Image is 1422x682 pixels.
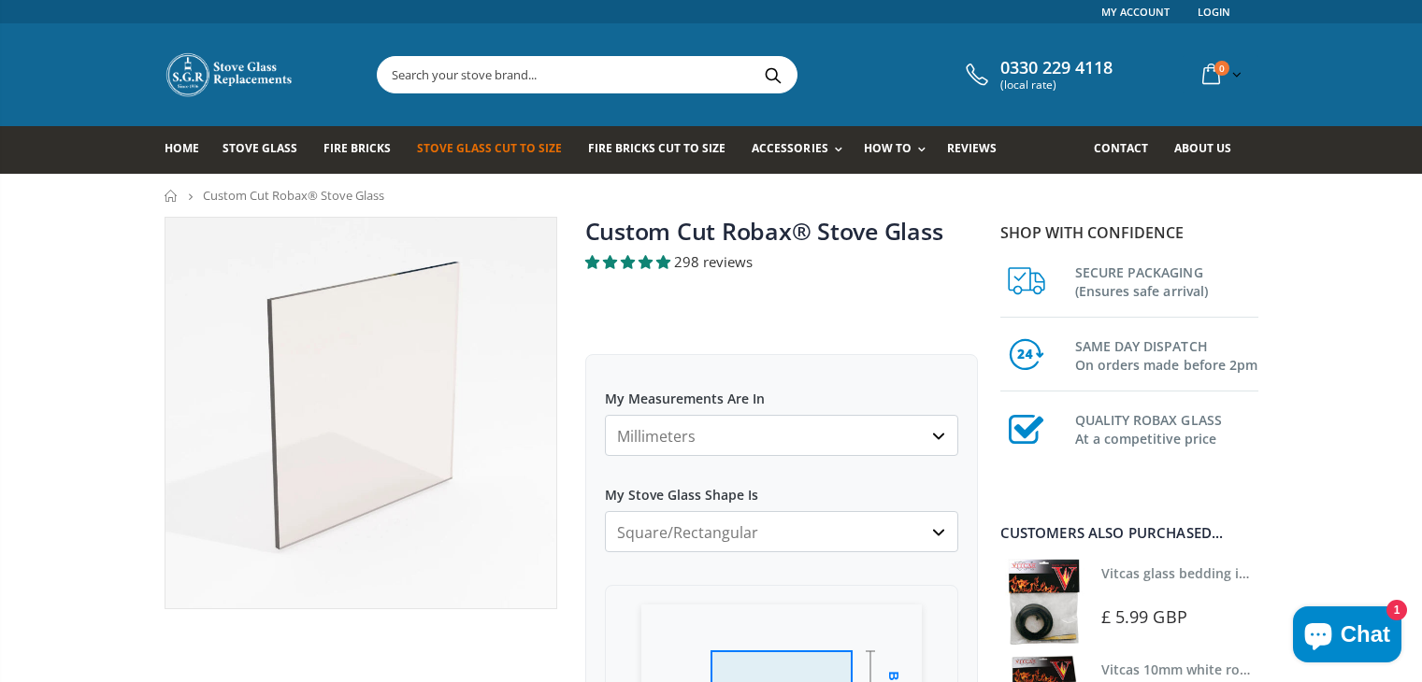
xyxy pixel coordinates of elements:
[1000,221,1258,244] p: Shop with confidence
[1000,58,1113,78] span: 0330 229 4118
[1101,605,1187,628] span: £ 5.99 GBP
[223,126,311,174] a: Stove Glass
[588,126,740,174] a: Fire Bricks Cut To Size
[753,57,795,92] button: Search
[1000,526,1258,540] div: Customers also purchased...
[1174,126,1245,174] a: About us
[752,140,827,156] span: Accessories
[323,140,391,156] span: Fire Bricks
[585,215,943,247] a: Custom Cut Robax® Stove Glass
[203,187,384,204] span: Custom Cut Robax® Stove Glass
[585,252,674,271] span: 4.94 stars
[378,57,1006,92] input: Search your stove brand...
[223,140,297,156] span: Stove Glass
[165,190,179,202] a: Home
[947,140,997,156] span: Reviews
[1000,559,1087,646] img: Vitcas stove glass bedding in tape
[1094,140,1148,156] span: Contact
[417,126,576,174] a: Stove Glass Cut To Size
[605,374,958,407] label: My Measurements Are In
[674,252,753,271] span: 298 reviews
[1214,61,1229,76] span: 0
[1000,78,1113,92] span: (local rate)
[165,140,199,156] span: Home
[1075,407,1258,448] h3: QUALITY ROBAX GLASS At a competitive price
[165,51,295,98] img: Stove Glass Replacement
[1075,334,1258,375] h3: SAME DAY DISPATCH On orders made before 2pm
[864,140,912,156] span: How To
[1287,606,1407,667] inbox-online-store-chat: Shopify online store chat
[864,126,935,174] a: How To
[417,140,562,156] span: Stove Glass Cut To Size
[323,126,405,174] a: Fire Bricks
[752,126,851,174] a: Accessories
[165,126,213,174] a: Home
[1174,140,1231,156] span: About us
[961,58,1113,92] a: 0330 229 4118 (local rate)
[1075,260,1258,301] h3: SECURE PACKAGING (Ensures safe arrival)
[947,126,1011,174] a: Reviews
[165,218,556,608] img: stove_glass_made_to_measure_800x_crop_center.webp
[588,140,725,156] span: Fire Bricks Cut To Size
[1195,56,1245,92] a: 0
[1094,126,1162,174] a: Contact
[605,470,958,504] label: My Stove Glass Shape Is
